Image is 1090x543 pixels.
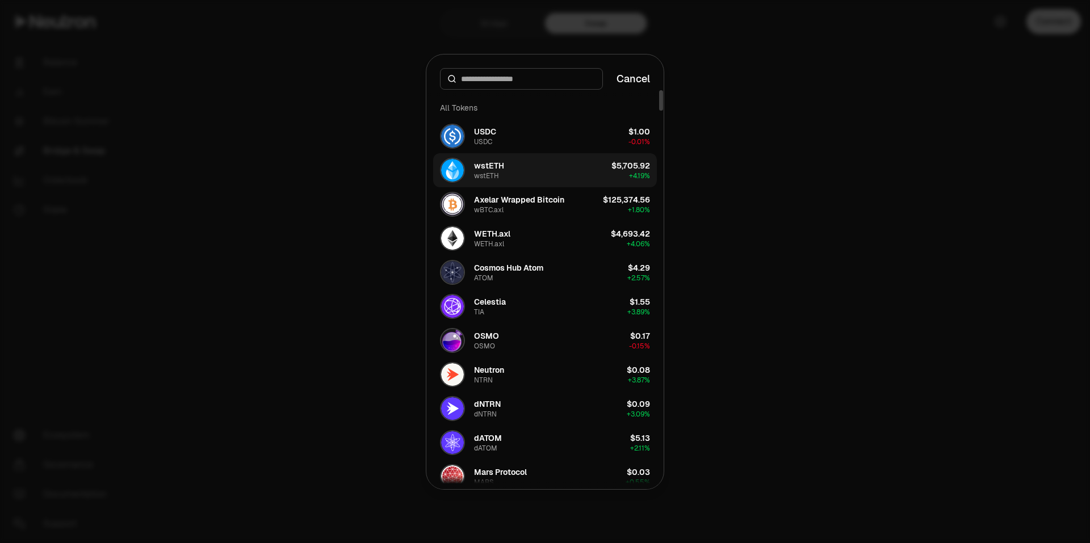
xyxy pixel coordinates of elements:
div: $5,705.92 [611,160,650,171]
div: $4.29 [628,262,650,273]
button: USDC LogoUSDCUSDC$1.00-0.01% [433,119,657,153]
span: + 0.55% [626,478,650,487]
span: + 2.11% [630,444,650,453]
img: USDC Logo [441,125,464,148]
span: -0.15% [629,342,650,351]
button: ATOM LogoCosmos Hub AtomATOM$4.29+2.57% [433,255,657,289]
div: Celestia [474,296,506,308]
span: + 4.19% [629,171,650,180]
div: $1.55 [630,296,650,308]
div: All Tokens [433,96,657,119]
div: TIA [474,308,484,317]
div: $0.09 [627,398,650,410]
div: $5.13 [630,432,650,444]
button: TIA LogoCelestiaTIA$1.55+3.89% [433,289,657,323]
img: wBTC.axl Logo [441,193,464,216]
div: wstETH [474,160,504,171]
div: MARS [474,478,494,487]
div: OSMO [474,330,499,342]
div: USDC [474,137,492,146]
div: Neutron [474,364,504,376]
img: WETH.axl Logo [441,227,464,250]
button: wBTC.axl LogoAxelar Wrapped BitcoinwBTC.axl$125,374.56+1.80% [433,187,657,221]
img: TIA Logo [441,295,464,318]
button: NTRN LogoNeutronNTRN$0.08+3.87% [433,357,657,392]
span: -0.01% [628,137,650,146]
div: WETH.axl [474,228,510,239]
img: NTRN Logo [441,363,464,386]
span: + 3.09% [627,410,650,419]
button: MARS LogoMars ProtocolMARS$0.03+0.55% [433,460,657,494]
div: $125,374.56 [603,194,650,205]
div: WETH.axl [474,239,504,249]
img: OSMO Logo [441,329,464,352]
span: + 1.80% [628,205,650,214]
div: dNTRN [474,398,501,410]
div: wBTC.axl [474,205,504,214]
span: + 4.06% [627,239,650,249]
img: MARS Logo [441,465,464,488]
button: OSMO LogoOSMOOSMO$0.17-0.15% [433,323,657,357]
div: OSMO [474,342,495,351]
div: $0.08 [627,364,650,376]
button: Cancel [617,71,650,87]
button: WETH.axl LogoWETH.axlWETH.axl$4,693.42+4.06% [433,221,657,255]
img: dATOM Logo [441,431,464,454]
div: NTRN [474,376,493,385]
div: wstETH [474,171,499,180]
span: + 3.89% [627,308,650,317]
div: dATOM [474,444,497,453]
div: Cosmos Hub Atom [474,262,543,273]
div: dATOM [474,432,502,444]
button: wstETH LogowstETHwstETH$5,705.92+4.19% [433,153,657,187]
div: $0.03 [627,466,650,478]
div: Mars Protocol [474,466,527,478]
div: Axelar Wrapped Bitcoin [474,194,564,205]
div: ATOM [474,273,493,283]
span: + 2.57% [627,273,650,283]
div: $4,693.42 [611,228,650,239]
div: $1.00 [628,126,650,137]
span: + 3.87% [628,376,650,385]
button: dNTRN LogodNTRNdNTRN$0.09+3.09% [433,392,657,426]
div: USDC [474,126,496,137]
img: dNTRN Logo [441,397,464,420]
img: ATOM Logo [441,261,464,284]
div: $0.17 [630,330,650,342]
img: wstETH Logo [441,159,464,182]
button: dATOM LogodATOMdATOM$5.13+2.11% [433,426,657,460]
div: dNTRN [474,410,497,419]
